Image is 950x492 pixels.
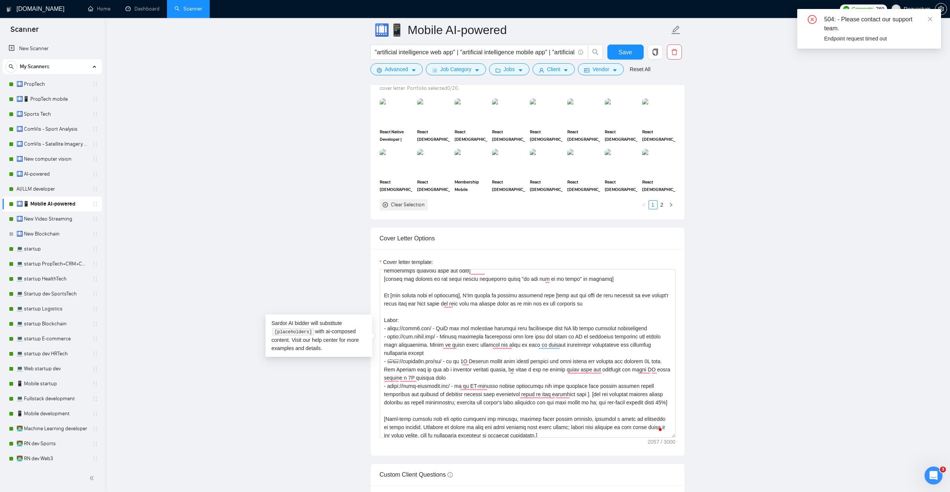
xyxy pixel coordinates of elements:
span: search [6,64,17,69]
button: right [667,200,676,209]
a: 💻 startup Logistics [16,301,88,316]
span: info-circle [578,50,583,55]
span: React [DEMOGRAPHIC_DATA] developer | Mobile app developer | Full stack Betting App [530,128,563,143]
span: holder [92,441,98,447]
img: portfolio thumbnail image [567,149,600,175]
span: React [DEMOGRAPHIC_DATA] developer | Mobile app developer | Route planning app [530,178,563,193]
span: right [669,203,673,207]
li: Previous Page [640,200,649,209]
a: 💻 startup PropTech+CRM+Construction [16,256,88,271]
span: Advanced [385,65,408,73]
span: holder [92,141,98,147]
a: 💻 Web startup dev [16,361,88,376]
a: 🛄 Sports Tech [16,107,88,122]
span: Client [547,65,561,73]
img: portfolio thumbnail image [642,149,675,175]
img: portfolio thumbnail image [530,98,563,125]
span: setting [935,6,947,12]
span: holder [92,276,98,282]
span: React [DEMOGRAPHIC_DATA] developer | Mobile app developer | Full stack GPS apps [455,128,488,143]
a: 2 [658,201,666,209]
span: React [DEMOGRAPHIC_DATA] developer | Mobile app developer | Matching Mobile App [492,128,525,143]
a: 🛄 ComVis - Sport Analysis [16,122,88,137]
span: holder [92,261,98,267]
span: holder [92,171,98,177]
button: search [5,61,17,73]
a: AI/LLM developer [16,182,88,197]
span: user [539,67,544,73]
span: info-circle [447,472,453,477]
button: idcardVendorcaret-down [578,63,623,75]
span: bars [432,67,437,73]
input: Search Freelance Jobs... [375,48,575,57]
a: 📱 Mobile development [16,406,88,421]
span: close-circle [808,15,817,24]
span: React [DEMOGRAPHIC_DATA] developer | Mobile app developer | Full stack Matcmaking [567,128,600,143]
span: Custom Client Questions [380,471,453,478]
a: New Scanner [9,41,96,56]
span: close [928,16,933,22]
a: 🛄📱 PropTech mobile [16,92,88,107]
span: React [DEMOGRAPHIC_DATA] developer | Mobile app developer React Native writing app [417,128,450,143]
a: 🛄 ComVis - Satellite Imagery Analysis [16,137,88,152]
img: portfolio thumbnail image [417,149,450,175]
button: left [640,200,649,209]
img: portfolio thumbnail image [492,98,525,125]
span: holder [92,381,98,387]
span: React [DEMOGRAPHIC_DATA] developer | Mobile app developer | Fullstack Wellness app [380,178,413,193]
img: portfolio thumbnail image [642,98,675,125]
span: delete [667,49,682,55]
span: folder [495,67,501,73]
a: 1 [649,201,657,209]
span: holder [92,456,98,462]
a: homeHome [88,6,110,12]
div: Clear Selection [391,201,425,209]
span: user [893,6,899,12]
a: 💻 Startup dev SportsTech [16,286,88,301]
span: holder [92,186,98,192]
a: dashboardDashboard [125,6,160,12]
label: Cover letter template: [380,258,433,266]
span: holder [92,291,98,297]
div: Cover Letter Options [380,228,676,249]
a: searchScanner [174,6,202,12]
span: holder [92,321,98,327]
span: holder [92,201,98,207]
a: 💻 startup [16,242,88,256]
button: search [588,45,603,60]
span: React [DEMOGRAPHIC_DATA] developer | Mobile app developer | Fullstack Network apps [417,178,450,193]
button: Save [607,45,644,60]
span: My Scanners [20,59,49,74]
img: logo [6,3,12,15]
a: 💻 startup HealthTech [16,271,88,286]
button: setting [935,3,947,15]
a: 🛄 PropTech [16,77,88,92]
span: React [DEMOGRAPHIC_DATA] developer | Mobile app developer | Full stack Courier App [642,178,675,193]
iframe: Intercom live chat [925,467,943,485]
span: holder [92,366,98,372]
textarea: To enrich screen reader interactions, please activate Accessibility in Grammarly extension settings [380,269,676,438]
a: 👨‍💻 RN dev Web3 [16,451,88,466]
input: Scanner name... [374,21,670,39]
span: React [DEMOGRAPHIC_DATA] developer | Mobile app developer | Full stack Loyalty app [567,178,600,193]
span: holder [92,351,98,357]
span: React [DEMOGRAPHIC_DATA] developer | Mobile app developer | Full stack Betting App [605,178,638,193]
a: 💻 startup dev HRTech [16,346,88,361]
span: Scanner [4,24,45,40]
span: search [588,49,603,55]
img: portfolio thumbnail image [380,149,413,175]
span: caret-down [518,67,523,73]
a: 💻 startup Blockchain [16,316,88,331]
img: portfolio thumbnail image [605,98,638,125]
span: holder [92,156,98,162]
li: 2 [658,200,667,209]
a: setting [935,6,947,12]
span: holder [92,231,98,237]
li: Next Page [667,200,676,209]
span: holder [92,426,98,432]
span: 769 [876,5,884,13]
div: 504: - Please contact our support team. [824,15,932,33]
img: portfolio thumbnail image [492,149,525,175]
a: 🛄 New Video Streaming [16,212,88,227]
span: close-circle [383,202,388,207]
